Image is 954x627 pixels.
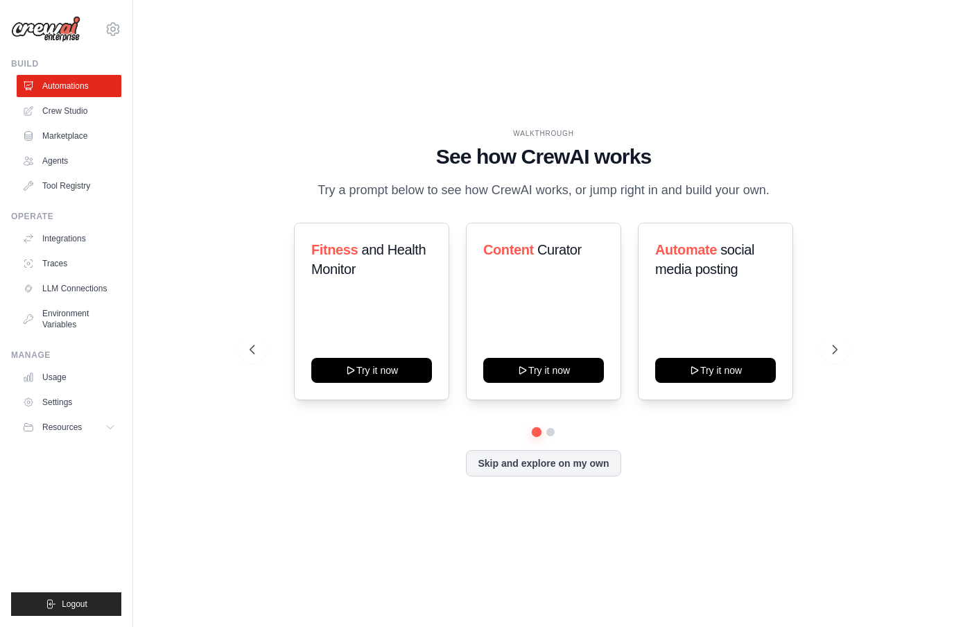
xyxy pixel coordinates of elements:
[17,125,121,147] a: Marketplace
[11,16,80,42] img: Logo
[311,358,432,383] button: Try it now
[311,180,777,200] p: Try a prompt below to see how CrewAI works, or jump right in and build your own.
[17,302,121,336] a: Environment Variables
[17,366,121,388] a: Usage
[17,150,121,172] a: Agents
[655,358,776,383] button: Try it now
[17,227,121,250] a: Integrations
[466,450,621,476] button: Skip and explore on my own
[17,75,121,97] a: Automations
[311,242,426,277] span: and Health Monitor
[537,242,582,257] span: Curator
[311,242,358,257] span: Fitness
[655,242,717,257] span: Automate
[17,277,121,300] a: LLM Connections
[483,358,604,383] button: Try it now
[11,211,121,222] div: Operate
[11,58,121,69] div: Build
[42,422,82,433] span: Resources
[17,252,121,275] a: Traces
[11,592,121,616] button: Logout
[11,350,121,361] div: Manage
[17,416,121,438] button: Resources
[483,242,534,257] span: Content
[62,599,87,610] span: Logout
[17,391,121,413] a: Settings
[250,128,838,139] div: WALKTHROUGH
[17,175,121,197] a: Tool Registry
[17,100,121,122] a: Crew Studio
[250,144,838,169] h1: See how CrewAI works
